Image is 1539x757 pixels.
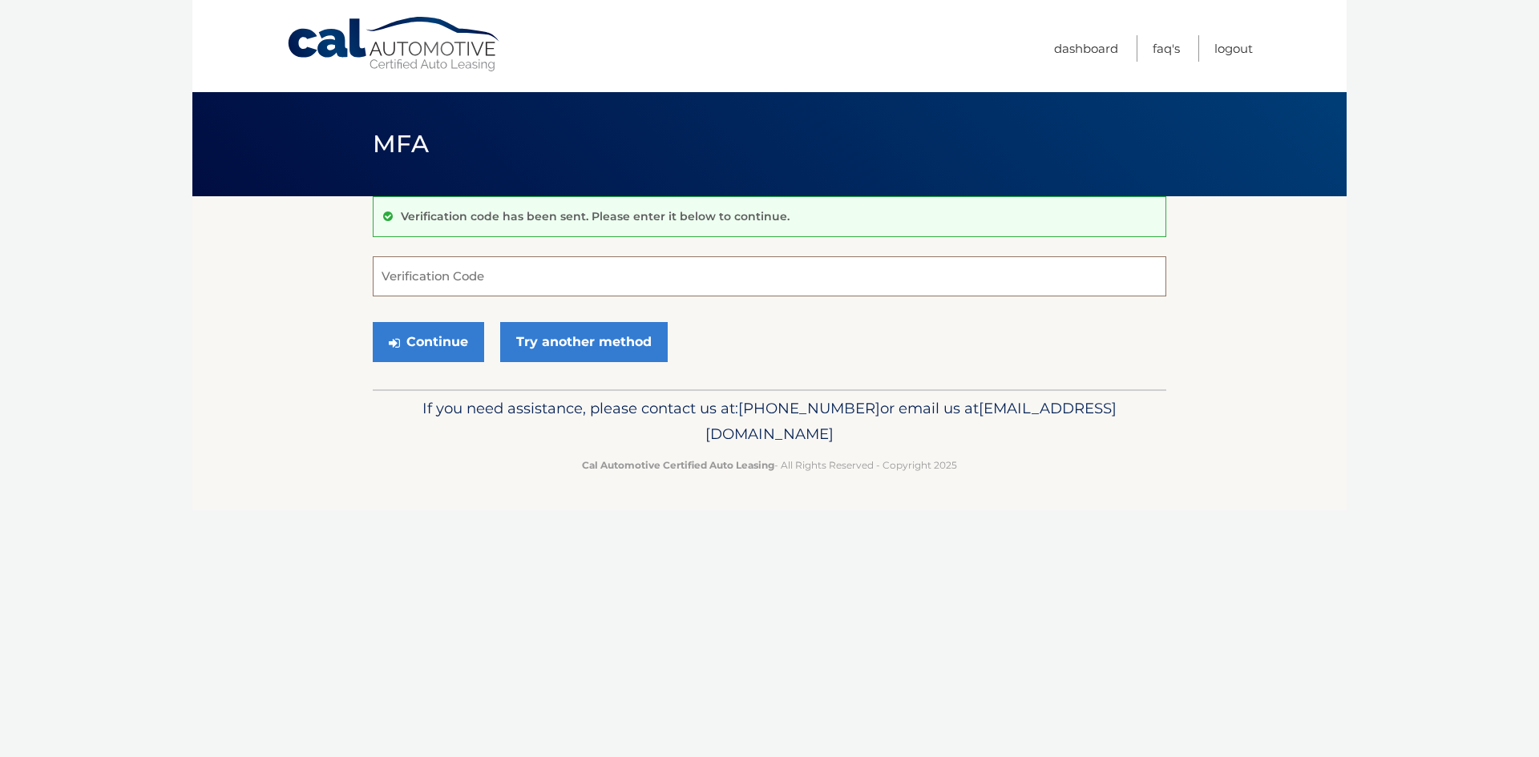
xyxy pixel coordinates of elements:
span: [EMAIL_ADDRESS][DOMAIN_NAME] [705,399,1117,443]
a: Dashboard [1054,35,1118,62]
p: - All Rights Reserved - Copyright 2025 [383,457,1156,473]
span: [PHONE_NUMBER] [738,399,880,417]
button: Continue [373,322,484,362]
p: Verification code has been sent. Please enter it below to continue. [401,209,790,223]
a: Try another method [500,322,668,362]
strong: Cal Automotive Certified Auto Leasing [582,459,774,471]
a: Logout [1214,35,1253,62]
a: FAQ's [1153,35,1180,62]
input: Verification Code [373,256,1166,296]
p: If you need assistance, please contact us at: or email us at [383,396,1156,447]
span: MFA [373,129,429,159]
a: Cal Automotive [286,16,503,73]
